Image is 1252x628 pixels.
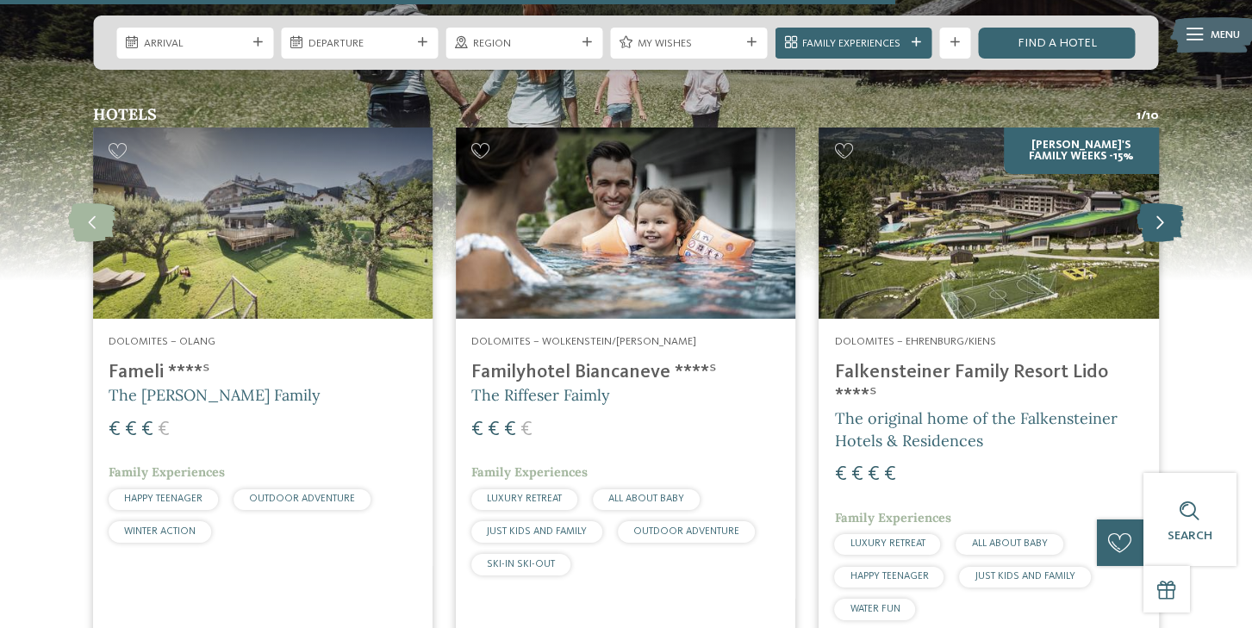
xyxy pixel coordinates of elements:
[109,420,121,440] span: €
[124,526,196,537] span: WINTER ACTION
[124,494,202,504] span: HAPPY TEENAGER
[1168,530,1212,542] span: Search
[884,464,896,485] span: €
[1146,107,1159,124] span: 10
[1141,107,1146,124] span: /
[109,464,225,480] span: Family Experiences
[520,420,533,440] span: €
[158,420,170,440] span: €
[1137,107,1141,124] span: 1
[471,361,780,384] h4: Familyhotel Biancaneve ****ˢ
[93,104,157,124] span: Hotels
[835,361,1143,407] h4: Falkensteiner Family Resort Lido ****ˢ
[471,336,696,347] span: Dolomites – Wolkenstein/[PERSON_NAME]
[249,494,355,504] span: OUTDOOR ADVENTURE
[141,420,153,440] span: €
[93,127,433,319] img: Family hotels in the Dolomites: Holidays in the realm of the Pale Mountains
[488,420,500,440] span: €
[835,510,951,525] span: Family Experiences
[487,494,562,504] span: LUXURY RETREAT
[144,36,246,52] span: Arrival
[850,571,929,581] span: HAPPY TEENAGER
[109,336,215,347] span: Dolomites – Olang
[802,36,905,52] span: Family Experiences
[851,464,863,485] span: €
[308,36,411,52] span: Departure
[487,559,555,569] span: SKI-IN SKI-OUT
[972,538,1048,549] span: ALL ABOUT BABY
[633,526,739,537] span: OUTDOOR ADVENTURE
[504,420,516,440] span: €
[979,28,1136,59] a: Find a hotel
[125,420,137,440] span: €
[608,494,684,504] span: ALL ABOUT BABY
[835,408,1118,450] span: The original home of the Falkensteiner Hotels & Residences
[638,36,740,52] span: My wishes
[473,36,576,52] span: Region
[835,464,847,485] span: €
[471,385,610,405] span: The Riffeser Faimly
[819,127,1159,319] img: Family hotels in the Dolomites: Holidays in the realm of the Pale Mountains
[835,336,996,347] span: Dolomites – Ehrenburg/Kiens
[471,420,483,440] span: €
[487,526,587,537] span: JUST KIDS AND FAMILY
[850,604,900,614] span: WATER FUN
[471,464,588,480] span: Family Experiences
[109,385,321,405] span: The [PERSON_NAME] Family
[975,571,1075,581] span: JUST KIDS AND FAMILY
[456,127,795,319] img: Family hotels in the Dolomites: Holidays in the realm of the Pale Mountains
[868,464,880,485] span: €
[850,538,925,549] span: LUXURY RETREAT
